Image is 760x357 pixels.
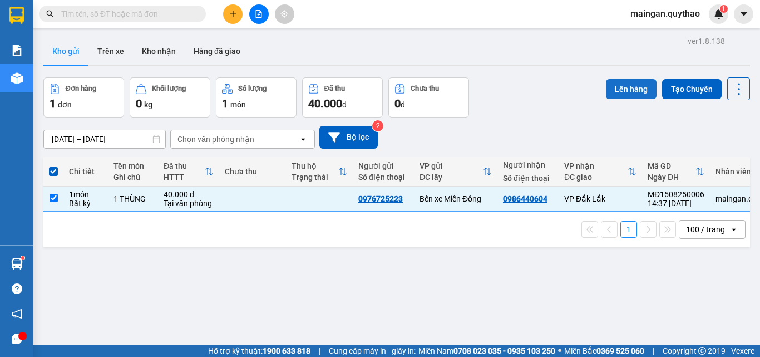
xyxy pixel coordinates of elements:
span: question-circle [12,283,22,294]
div: VP nhận [564,162,628,170]
span: file-add [255,10,263,18]
div: VP gửi [420,162,483,170]
span: Hỗ trợ kỹ thuật: [208,345,310,357]
input: Tìm tên, số ĐT hoặc mã đơn [61,8,193,20]
th: Toggle SortBy [559,157,642,187]
svg: open [729,225,738,234]
div: MĐ1508250006 [648,190,704,199]
div: Người gửi [358,162,408,170]
div: Ghi chú [113,173,152,182]
div: Mã GD [648,162,695,170]
button: caret-down [734,4,753,24]
span: 0 [394,97,401,110]
th: Toggle SortBy [642,157,710,187]
sup: 1 [21,256,24,260]
div: Chi tiết [69,167,102,176]
strong: 1900 633 818 [263,346,310,355]
span: notification [12,309,22,319]
strong: 0369 525 060 [596,346,644,355]
button: Trên xe [88,38,133,65]
button: Hàng đã giao [185,38,249,65]
div: Chưa thu [225,167,280,176]
button: Đơn hàng1đơn [43,77,124,118]
span: | [653,345,654,357]
button: plus [223,4,243,24]
div: Đã thu [324,85,345,92]
button: Kho gửi [43,38,88,65]
svg: open [299,135,308,144]
div: 40.000 [8,58,89,72]
div: 1 món [69,190,102,199]
img: warehouse-icon [11,258,23,270]
img: warehouse-icon [11,72,23,84]
span: copyright [698,347,706,355]
div: Số lượng [238,85,267,92]
button: Kho nhận [133,38,185,65]
div: 40.000 đ [164,190,214,199]
sup: 1 [720,5,728,13]
div: Ngày ĐH [648,173,695,182]
span: 40.000 [308,97,342,110]
span: plus [229,10,237,18]
div: 0986440604 [95,36,173,52]
div: Người nhận [503,160,553,169]
button: Đã thu40.000đ [302,77,383,118]
span: Miền Bắc [564,345,644,357]
div: 0976725223 [9,36,87,52]
span: 1 [222,97,228,110]
div: Tên hàng: 1 THÙNG ( : 1 ) [9,79,173,92]
span: món [230,100,246,109]
span: CR : [8,60,26,71]
span: 1 [50,97,56,110]
button: 1 [620,221,637,238]
div: Bất kỳ [69,199,102,208]
span: 0 [136,97,142,110]
span: ⚪️ [558,349,561,353]
span: Nhận: [95,11,122,22]
div: 1 THÙNG [113,194,152,203]
span: Gửi: [9,11,27,22]
button: Lên hàng [606,79,657,99]
span: message [12,334,22,344]
img: icon-new-feature [714,9,724,19]
input: Select a date range. [44,130,165,148]
div: Trạng thái [292,173,338,182]
span: caret-down [739,9,749,19]
button: Khối lượng0kg [130,77,210,118]
button: Số lượng1món [216,77,297,118]
button: aim [275,4,294,24]
div: Bến xe Miền Đông [9,9,87,36]
th: Toggle SortBy [158,157,219,187]
button: Tạo Chuyến [662,79,722,99]
span: kg [144,100,152,109]
span: maingan.quythao [621,7,709,21]
div: Số điện thoại [503,174,553,183]
div: ĐC giao [564,173,628,182]
th: Toggle SortBy [286,157,353,187]
div: ver 1.8.138 [688,35,725,47]
div: Thu hộ [292,162,338,170]
div: 0976725223 [358,194,403,203]
div: VP Đắk Lắk [95,9,173,36]
span: đ [401,100,405,109]
sup: 2 [372,120,383,131]
span: đ [342,100,347,109]
button: file-add [249,4,269,24]
button: Chưa thu0đ [388,77,469,118]
span: 1 [722,5,726,13]
strong: 0708 023 035 - 0935 103 250 [453,346,555,355]
div: Đã thu [164,162,205,170]
div: Bến xe Miền Đông [420,194,492,203]
span: Cung cấp máy in - giấy in: [329,345,416,357]
span: SL [128,77,143,93]
div: Tên món [113,162,152,170]
div: Chưa thu [411,85,439,92]
div: 14:37 [DATE] [648,199,704,208]
img: logo-vxr [9,7,24,24]
button: Bộ lọc [319,126,378,149]
div: 100 / trang [686,224,725,235]
div: 0986440604 [503,194,547,203]
img: solution-icon [11,45,23,56]
span: Miền Nam [418,345,555,357]
span: | [319,345,320,357]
